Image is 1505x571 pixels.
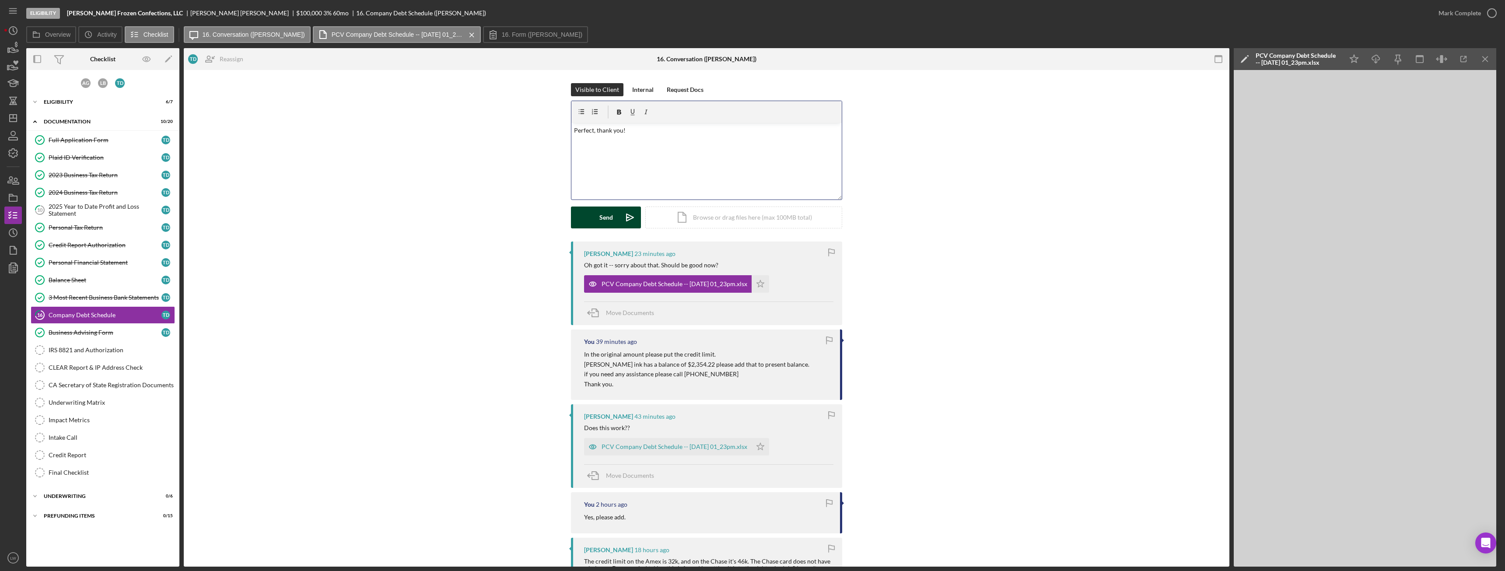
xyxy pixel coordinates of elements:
span: Move Documents [606,309,654,316]
div: T D [115,78,125,88]
button: Move Documents [584,465,663,487]
button: Checklist [125,26,174,43]
div: Intake Call [49,434,175,441]
div: Eligibility [26,8,60,19]
a: Personal Tax ReturnTD [31,219,175,236]
div: PCV Company Debt Schedule -- [DATE] 01_23pm.xlsx [1256,52,1339,66]
time: 2025-10-10 00:38 [634,546,669,553]
div: 10 / 20 [157,119,173,124]
div: CLEAR Report & IP Address Check [49,364,175,371]
div: T D [161,188,170,197]
label: Checklist [143,31,168,38]
a: Plaid ID VerificationTD [31,149,175,166]
div: Credit Report Authorization [49,242,161,249]
a: Final Checklist [31,464,175,481]
div: Reassign [220,50,243,68]
div: Underwriting Matrix [49,399,175,406]
div: T D [161,293,170,302]
a: 3 Most Recent Business Bank StatementsTD [31,289,175,306]
div: Impact Metrics [49,417,175,424]
div: 3 % [323,10,332,17]
div: Open Intercom Messenger [1475,532,1496,553]
div: You [584,338,595,345]
p: [PERSON_NAME] ink has a balance of $2,354.22 please add that to present balance. [584,360,809,369]
div: T D [161,206,170,214]
a: Credit Report [31,446,175,464]
button: Overview [26,26,76,43]
a: 2023 Business Tax ReturnTD [31,166,175,184]
div: 0 / 6 [157,494,173,499]
div: Mark Complete [1438,4,1481,22]
tspan: 16 [37,312,43,318]
div: 3 Most Recent Business Bank Statements [49,294,161,301]
a: Full Application FormTD [31,131,175,149]
div: Underwriting [44,494,151,499]
label: 16. Conversation ([PERSON_NAME]) [203,31,305,38]
b: [PERSON_NAME] Frozen Confections, LLC [67,10,183,17]
div: Full Application Form [49,137,161,144]
div: [PERSON_NAME] [PERSON_NAME] [190,10,296,17]
span: $100,000 [296,9,322,17]
button: 16. Conversation ([PERSON_NAME]) [184,26,311,43]
label: Overview [45,31,70,38]
div: T D [161,328,170,337]
iframe: Document Preview [1234,70,1496,567]
div: T D [161,153,170,162]
div: 60 mo [333,10,349,17]
div: Oh got it -- sorry about that. Should be good now? [584,262,718,269]
text: LW [10,556,17,560]
button: Request Docs [662,83,708,96]
a: CLEAR Report & IP Address Check [31,359,175,376]
div: T D [188,54,198,64]
a: CA Secretary of State Registration Documents [31,376,175,394]
a: Credit Report AuthorizationTD [31,236,175,254]
time: 2025-10-10 17:50 [596,338,637,345]
a: 102025 Year to Date Profit and Loss StatementTD [31,201,175,219]
div: 16. Company Debt Schedule ([PERSON_NAME]) [356,10,486,17]
a: Intake Call [31,429,175,446]
button: Visible to Client [571,83,623,96]
div: T D [161,136,170,144]
button: Mark Complete [1430,4,1501,22]
div: Personal Tax Return [49,224,161,231]
p: Thank you. [584,379,809,389]
div: 6 / 7 [157,99,173,105]
div: Visible to Client [575,83,619,96]
div: [PERSON_NAME] [584,546,633,553]
div: L B [98,78,108,88]
div: Checklist [90,56,115,63]
div: Plaid ID Verification [49,154,161,161]
div: 2023 Business Tax Return [49,172,161,179]
p: In the original amount please put the credit limit. [584,350,809,359]
button: PCV Company Debt Schedule -- [DATE] 01_23pm.xlsx [313,26,481,43]
button: TDReassign [184,50,252,68]
button: LW [4,549,22,567]
div: Credit Report [49,452,175,459]
div: T D [161,241,170,249]
a: Underwriting Matrix [31,394,175,411]
div: Prefunding Items [44,513,151,518]
div: Documentation [44,119,151,124]
div: Business Advising Form [49,329,161,336]
button: Send [571,207,641,228]
tspan: 10 [37,207,43,213]
div: Personal Financial Statement [49,259,161,266]
a: 16Company Debt ScheduleTD [31,306,175,324]
div: Send [599,207,613,228]
p: Perfect, thank you! [574,126,840,135]
div: T D [161,276,170,284]
label: 16. Form ([PERSON_NAME]) [502,31,582,38]
div: 0 / 15 [157,513,173,518]
p: if you need any assistance please call [PHONE_NUMBER] [584,369,809,379]
a: 2024 Business Tax ReturnTD [31,184,175,201]
div: PCV Company Debt Schedule -- [DATE] 01_23pm.xlsx [602,443,747,450]
div: [PERSON_NAME] [584,413,633,420]
div: A G [81,78,91,88]
a: Business Advising FormTD [31,324,175,341]
button: 16. Form ([PERSON_NAME]) [483,26,588,43]
div: [PERSON_NAME] [584,250,633,257]
div: CA Secretary of State Registration Documents [49,382,175,389]
div: PCV Company Debt Schedule -- [DATE] 01_23pm.xlsx [602,280,747,287]
button: Activity [78,26,122,43]
a: IRS 8821 and Authorization [31,341,175,359]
